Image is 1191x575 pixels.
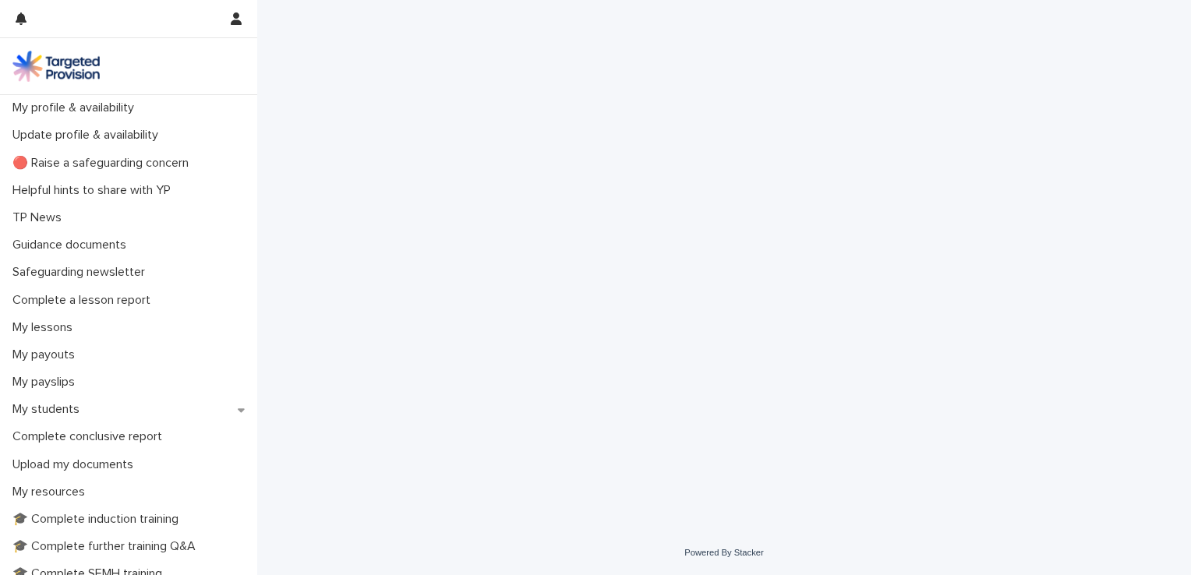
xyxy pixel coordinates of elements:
p: Upload my documents [6,457,146,472]
p: TP News [6,210,74,225]
p: 🔴 Raise a safeguarding concern [6,156,201,171]
p: Update profile & availability [6,128,171,143]
p: My resources [6,485,97,499]
p: Safeguarding newsletter [6,265,157,280]
p: Helpful hints to share with YP [6,183,183,198]
p: Complete conclusive report [6,429,175,444]
p: 🎓 Complete induction training [6,512,191,527]
p: My students [6,402,92,417]
p: Complete a lesson report [6,293,163,308]
p: My lessons [6,320,85,335]
p: Guidance documents [6,238,139,252]
img: M5nRWzHhSzIhMunXDL62 [12,51,100,82]
p: My payslips [6,375,87,390]
p: My payouts [6,347,87,362]
a: Powered By Stacker [684,548,763,557]
p: 🎓 Complete further training Q&A [6,539,208,554]
p: My profile & availability [6,101,147,115]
